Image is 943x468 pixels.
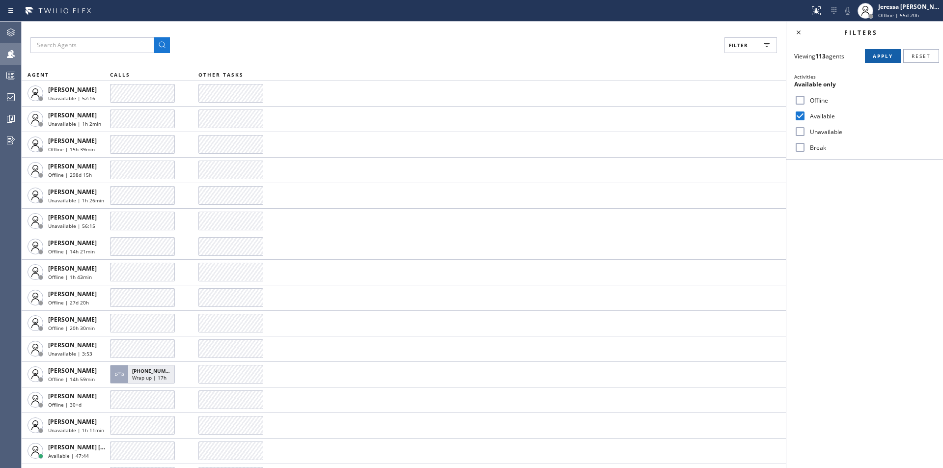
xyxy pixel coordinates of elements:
span: [PERSON_NAME] [48,111,97,119]
span: Unavailable | 3:53 [48,350,92,357]
div: Activities [794,73,935,80]
span: Available only [794,80,836,88]
label: Unavailable [806,128,935,136]
strong: 113 [815,52,826,60]
span: Offline | 1h 43min [48,274,92,280]
span: Offline | 27d 20h [48,299,89,306]
label: Available [806,112,935,120]
div: Jeressa [PERSON_NAME] [878,2,940,11]
span: Reset [912,53,931,59]
label: Offline [806,96,935,105]
input: Search Agents [30,37,154,53]
span: Available | 47:44 [48,452,89,459]
span: Viewing agents [794,52,844,60]
span: Offline | 15h 39min [48,146,95,153]
button: Filter [724,37,777,53]
label: Break [806,143,935,152]
span: Offline | 14h 21min [48,248,95,255]
span: Offline | 55d 20h [878,12,919,19]
span: Offline | 20h 30min [48,325,95,331]
span: [PERSON_NAME] [48,341,97,349]
span: [PERSON_NAME] [48,290,97,298]
span: [PERSON_NAME] [48,417,97,426]
span: [PERSON_NAME] [48,85,97,94]
span: [PERSON_NAME] [48,137,97,145]
span: Apply [873,53,893,59]
span: Unavailable | 1h 2min [48,120,101,127]
button: Mute [841,4,855,18]
span: Offline | 298d 15h [48,171,92,178]
span: Offline | 30+d [48,401,82,408]
button: Reset [903,49,939,63]
span: [PHONE_NUMBER] [132,367,177,374]
span: Filters [844,28,878,37]
button: Apply [865,49,901,63]
span: [PERSON_NAME] [48,366,97,375]
span: AGENT [28,71,49,78]
span: [PERSON_NAME] [48,239,97,247]
span: Unavailable | 52:16 [48,95,95,102]
span: CALLS [110,71,130,78]
span: Unavailable | 1h 11min [48,427,104,434]
span: OTHER TASKS [198,71,244,78]
span: [PERSON_NAME] [48,264,97,273]
span: [PERSON_NAME] [48,392,97,400]
span: [PERSON_NAME] [48,315,97,324]
span: Offline | 14h 59min [48,376,95,383]
span: [PERSON_NAME] [48,213,97,221]
span: Unavailable | 56:15 [48,222,95,229]
span: Unavailable | 1h 26min [48,197,104,204]
span: Wrap up | 17h [132,374,166,381]
span: Filter [729,42,748,49]
span: [PERSON_NAME] [PERSON_NAME] [48,443,147,451]
button: [PHONE_NUMBER]Wrap up | 17h [110,362,178,386]
span: [PERSON_NAME] [48,188,97,196]
span: [PERSON_NAME] [48,162,97,170]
